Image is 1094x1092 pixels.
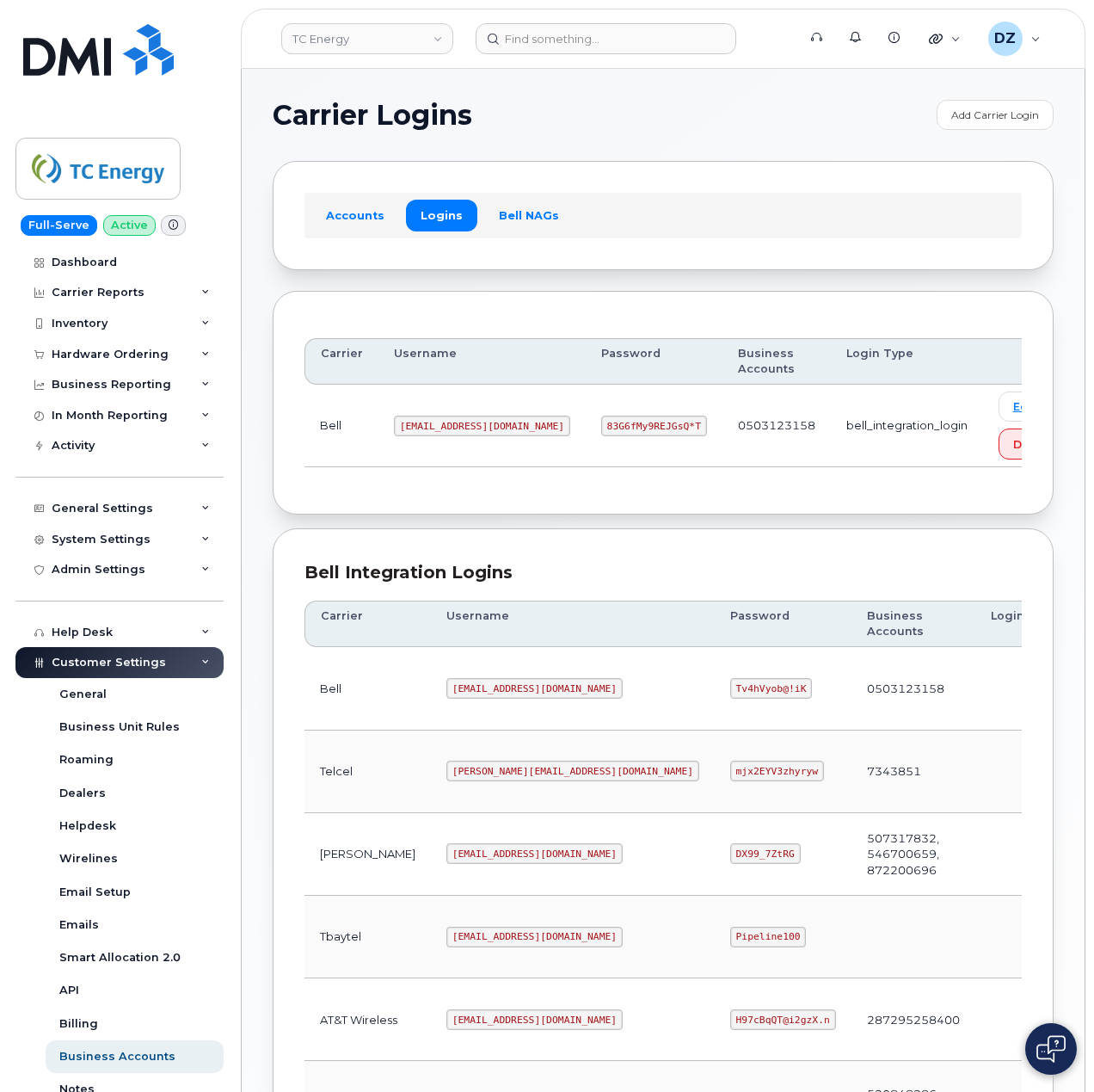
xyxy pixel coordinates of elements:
code: [EMAIL_ADDRESS][DOMAIN_NAME] [394,416,570,436]
a: Accounts [311,200,399,231]
td: AT&T Wireless [304,978,431,1061]
td: Bell [304,385,378,467]
td: Telcel [304,731,431,813]
code: Tv4hVyob@!iK [730,678,812,699]
th: Username [431,601,715,648]
th: Carrier [304,601,431,648]
td: Bell [304,647,431,730]
code: [EMAIL_ADDRESS][DOMAIN_NAME] [446,843,623,864]
div: Bell Integration Logins [304,560,1022,585]
code: H97cBqQT@i2gzX.n [730,1009,836,1030]
th: Password [586,338,722,386]
a: Bell NAGs [484,200,574,231]
td: [PERSON_NAME] [304,813,431,896]
img: Open chat [1036,1035,1066,1063]
code: [PERSON_NAME][EMAIL_ADDRESS][DOMAIN_NAME] [446,761,699,781]
td: bell_integration_login [831,385,983,467]
a: Logins [406,200,477,231]
code: [EMAIL_ADDRESS][DOMAIN_NAME] [446,1009,623,1030]
code: Pipeline100 [730,927,807,947]
code: 83G6fMy9REJGsQ*T [601,416,707,436]
td: 287295258400 [851,978,975,1061]
a: Add Carrier Login [937,100,1054,130]
span: Carrier Logins [273,102,472,128]
td: 507317832, 546700659, 872200696 [851,813,975,896]
code: [EMAIL_ADDRESS][DOMAIN_NAME] [446,678,623,699]
code: [EMAIL_ADDRESS][DOMAIN_NAME] [446,927,623,947]
th: Password [715,601,851,648]
td: 0503123158 [851,647,975,730]
td: 0503123158 [722,385,831,467]
code: DX99_7ZtRG [730,843,801,864]
button: Delete [999,429,1067,460]
th: Login Type [831,338,983,386]
code: mjx2EYV3zhyryw [730,761,824,781]
td: Tbaytel [304,896,431,978]
th: Business Accounts [722,338,831,386]
span: Delete [1013,436,1053,453]
td: 7343851 [851,731,975,813]
th: Login Type [975,601,1090,648]
a: Edit [999,392,1050,422]
th: Carrier [304,338,378,386]
th: Business Accounts [851,601,975,648]
th: Username [378,338,586,386]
